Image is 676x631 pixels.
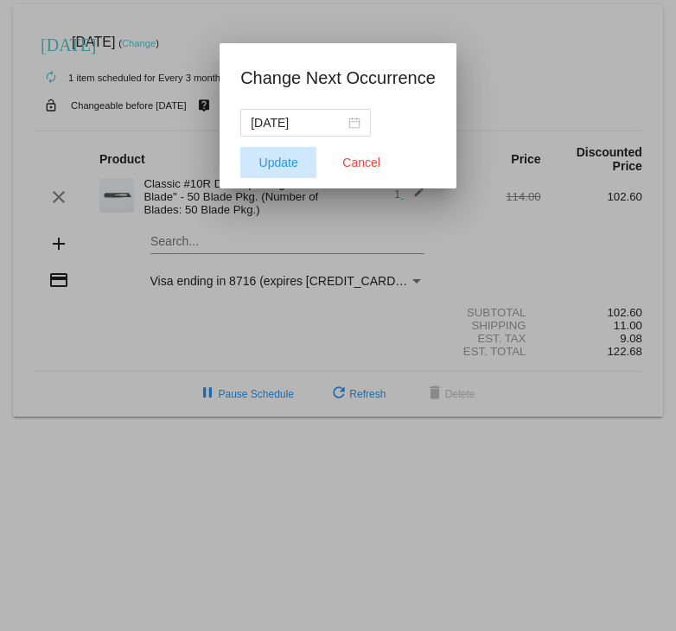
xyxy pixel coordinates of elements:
[259,156,298,169] span: Update
[323,147,399,178] button: Close dialog
[240,64,436,92] h1: Change Next Occurrence
[251,113,345,132] input: Select date
[342,156,380,169] span: Cancel
[240,147,316,178] button: Update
